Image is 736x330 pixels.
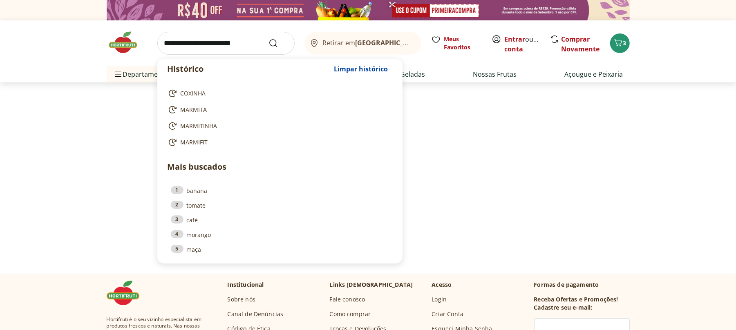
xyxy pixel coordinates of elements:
[334,66,388,72] span: Limpar histórico
[623,39,626,47] span: 3
[505,35,526,44] a: Entrar
[505,34,541,54] span: ou
[228,295,255,303] a: Sobre nós
[505,35,550,53] a: Criar conta
[107,30,148,55] img: Hortifruti
[171,215,183,224] div: 3
[330,310,371,318] a: Como comprar
[171,215,389,224] a: 3café
[181,89,206,97] span: COXINHA
[610,33,630,53] button: Carrinho
[171,201,183,209] div: 2
[565,69,623,79] a: Açougue e Peixaria
[157,32,295,55] input: search
[113,64,172,84] span: Departamentos
[168,105,389,115] a: MARMITA
[473,69,517,79] a: Nossas Frutas
[181,106,207,114] span: MARMITA
[431,35,482,51] a: Meus Favoritos
[432,295,447,303] a: Login
[168,63,330,75] p: Histórico
[171,186,389,195] a: 1banana
[432,310,464,318] a: Criar Conta
[228,310,284,318] a: Canal de Denúncias
[107,281,148,305] img: Hortifruti
[181,122,217,130] span: MARMITINHA
[268,38,288,48] button: Submit Search
[168,121,389,131] a: MARMITINHA
[168,161,392,173] p: Mais buscados
[330,281,413,289] p: Links [DEMOGRAPHIC_DATA]
[168,137,389,147] a: MARMIFIT
[113,64,123,84] button: Menu
[444,35,482,51] span: Meus Favoritos
[562,35,600,53] a: Comprar Novamente
[534,303,593,312] h3: Cadastre seu e-mail:
[322,39,413,47] span: Retirar em
[168,89,389,98] a: COXINHA
[534,295,618,303] h3: Receba Ofertas e Promoções!
[432,281,452,289] p: Acesso
[228,281,264,289] p: Institucional
[171,245,183,253] div: 5
[171,245,389,254] a: 5maça
[534,281,630,289] p: Formas de pagamento
[330,59,392,79] button: Limpar histórico
[181,138,208,146] span: MARMIFIT
[171,186,183,194] div: 1
[171,230,183,238] div: 4
[171,201,389,210] a: 2tomate
[171,230,389,239] a: 4morango
[355,38,493,47] b: [GEOGRAPHIC_DATA]/[GEOGRAPHIC_DATA]
[330,295,365,303] a: Fale conosco
[304,32,421,55] button: Retirar em[GEOGRAPHIC_DATA]/[GEOGRAPHIC_DATA]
